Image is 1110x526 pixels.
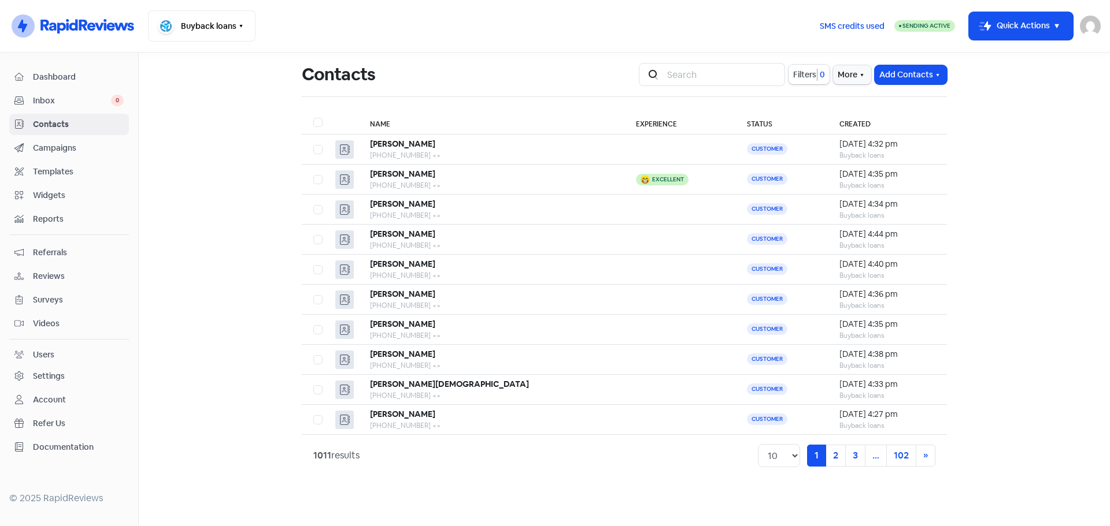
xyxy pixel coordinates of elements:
[747,383,787,395] span: Customer
[370,270,613,281] div: [PHONE_NUMBER] <>
[33,318,124,330] span: Videos
[33,71,124,83] span: Dashboard
[33,95,111,107] span: Inbox
[839,138,935,150] div: [DATE] 4:32 pm
[839,378,935,390] div: [DATE] 4:33 pm
[839,288,935,300] div: [DATE] 4:36 pm
[969,12,1073,40] button: Quick Actions
[370,330,613,341] div: [PHONE_NUMBER] <>
[148,10,256,42] button: Buyback loans
[839,390,935,401] div: Buyback loans
[839,360,935,371] div: Buyback loans
[789,65,830,84] button: Filters0
[370,379,529,389] b: [PERSON_NAME][DEMOGRAPHIC_DATA]
[9,161,129,182] a: Templates
[810,19,894,31] a: SMS credits used
[111,95,124,106] span: 0
[624,111,735,135] th: Experience
[358,111,624,135] th: Name
[839,300,935,311] div: Buyback loans
[839,270,935,281] div: Buyback loans
[370,319,435,329] b: [PERSON_NAME]
[9,208,129,230] a: Reports
[33,394,66,406] div: Account
[370,240,613,251] div: [PHONE_NUMBER] <>
[902,22,950,29] span: Sending Active
[33,441,124,453] span: Documentation
[839,348,935,360] div: [DATE] 4:38 pm
[817,69,825,81] span: 0
[313,449,360,462] div: results
[370,409,435,419] b: [PERSON_NAME]
[33,118,124,130] span: Contacts
[839,150,935,161] div: Buyback loans
[9,437,129,458] a: Documentation
[652,177,684,182] div: Excellent
[302,56,375,93] h1: Contacts
[839,420,935,431] div: Buyback loans
[33,166,124,178] span: Templates
[370,259,435,269] b: [PERSON_NAME]
[9,313,129,334] a: Videos
[370,150,613,161] div: [PHONE_NUMBER] <>
[865,445,887,467] a: ...
[886,445,916,467] a: 102
[845,445,865,467] a: 3
[9,289,129,311] a: Surveys
[370,289,435,299] b: [PERSON_NAME]
[923,449,928,461] span: »
[370,180,613,191] div: [PHONE_NUMBER] <>
[793,69,816,81] span: Filters
[747,353,787,365] span: Customer
[370,210,613,221] div: [PHONE_NUMBER] <>
[839,228,935,240] div: [DATE] 4:44 pm
[747,173,787,185] span: Customer
[747,143,787,155] span: Customer
[894,19,955,33] a: Sending Active
[839,318,935,330] div: [DATE] 4:35 pm
[9,90,129,111] a: Inbox 0
[9,491,129,505] div: © 2025 RapidReviews
[9,114,129,135] a: Contacts
[9,266,129,287] a: Reviews
[33,417,124,430] span: Refer Us
[370,199,435,209] b: [PERSON_NAME]
[9,185,129,206] a: Widgets
[370,360,613,371] div: [PHONE_NUMBER] <>
[660,63,785,86] input: Search
[9,66,129,88] a: Dashboard
[9,413,129,434] a: Refer Us
[747,263,787,275] span: Customer
[807,445,826,467] a: 1
[828,111,947,135] th: Created
[839,210,935,221] div: Buyback loans
[9,344,129,365] a: Users
[1080,16,1101,36] img: User
[370,300,613,311] div: [PHONE_NUMBER] <>
[839,180,935,191] div: Buyback loans
[820,20,885,32] span: SMS credits used
[747,233,787,245] span: Customer
[875,65,947,84] button: Add Contacts
[33,294,124,306] span: Surveys
[839,240,935,251] div: Buyback loans
[839,258,935,270] div: [DATE] 4:40 pm
[839,330,935,341] div: Buyback loans
[370,229,435,239] b: [PERSON_NAME]
[33,142,124,154] span: Campaigns
[747,323,787,335] span: Customer
[313,449,331,461] strong: 1011
[370,420,613,431] div: [PHONE_NUMBER] <>
[9,365,129,387] a: Settings
[33,370,65,382] div: Settings
[370,390,613,401] div: [PHONE_NUMBER] <>
[33,213,124,225] span: Reports
[833,65,871,84] button: More
[9,242,129,263] a: Referrals
[839,168,935,180] div: [DATE] 4:35 pm
[33,349,54,361] div: Users
[9,137,129,159] a: Campaigns
[839,408,935,420] div: [DATE] 4:27 pm
[33,247,124,259] span: Referrals
[839,198,935,210] div: [DATE] 4:34 pm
